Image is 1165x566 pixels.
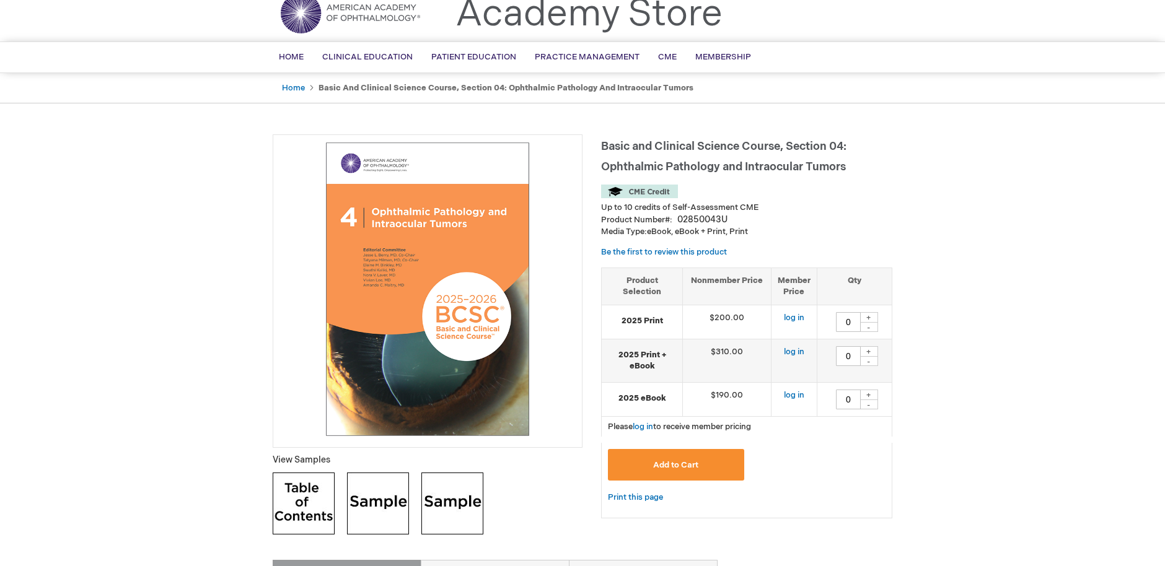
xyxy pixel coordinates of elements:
[282,83,305,93] a: Home
[683,382,772,416] td: $190.00
[658,52,677,62] span: CME
[784,347,804,357] a: log in
[602,268,683,305] th: Product Selection
[273,472,335,534] img: Click to view
[859,399,878,409] div: -
[859,346,878,357] div: +
[601,202,892,214] li: Up to 10 credits of Self-Assessment CME
[817,268,892,305] th: Qty
[771,268,817,305] th: Member Price
[683,305,772,339] td: $200.00
[431,52,516,62] span: Patient Education
[608,315,676,327] strong: 2025 Print
[347,472,409,534] img: Click to view
[633,422,653,432] a: log in
[683,268,772,305] th: Nonmember Price
[279,141,576,437] img: Basic and Clinical Science Course, Section 04: Ophthalmic Pathology and Intraocular Tumors
[683,339,772,382] td: $310.00
[601,185,678,198] img: CME Credit
[784,313,804,323] a: log in
[608,449,744,481] button: Add to Cart
[836,312,861,332] input: Qty
[859,312,878,323] div: +
[535,52,640,62] span: Practice Management
[601,247,727,257] a: Be the first to review this product
[421,472,483,534] img: Click to view
[859,390,878,400] div: +
[608,422,751,432] span: Please to receive member pricing
[322,52,413,62] span: Clinical Education
[273,454,582,466] p: View Samples
[319,83,693,93] strong: Basic and Clinical Science Course, Section 04: Ophthalmic Pathology and Intraocular Tumors
[601,226,892,238] p: eBook, eBook + Print, Print
[836,346,861,366] input: Qty
[601,140,846,173] span: Basic and Clinical Science Course, Section 04: Ophthalmic Pathology and Intraocular Tumors
[653,460,698,470] span: Add to Cart
[784,390,804,400] a: log in
[677,214,728,226] div: 02850043U
[601,227,647,237] strong: Media Type:
[608,349,676,372] strong: 2025 Print + eBook
[601,215,672,225] strong: Product Number
[608,393,676,404] strong: 2025 eBook
[859,356,878,366] div: -
[608,490,663,505] a: Print this page
[695,52,751,62] span: Membership
[836,390,861,409] input: Qty
[279,52,304,62] span: Home
[859,322,878,332] div: -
